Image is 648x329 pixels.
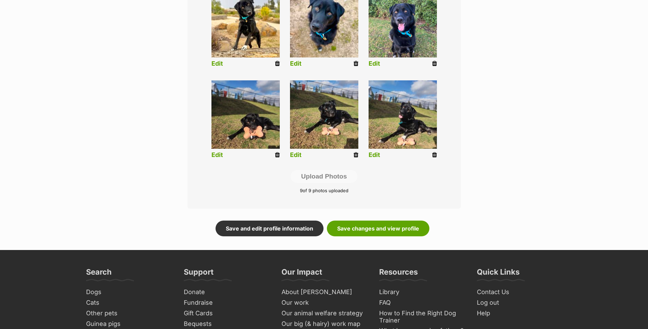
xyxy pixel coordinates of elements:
a: Donate [181,287,272,298]
a: Edit [369,152,380,159]
a: About [PERSON_NAME] [279,287,370,298]
p: of 9 photos uploaded [198,187,451,194]
a: Help [474,308,565,319]
a: FAQ [376,298,467,308]
a: Other pets [83,308,174,319]
a: Contact Us [474,287,565,298]
a: Dogs [83,287,174,298]
a: Save and edit profile information [216,221,323,236]
a: Gift Cards [181,308,272,319]
h3: Quick Links [477,267,520,281]
a: Save changes and view profile [327,221,429,236]
span: 9 [300,188,303,193]
a: Cats [83,298,174,308]
a: Edit [290,152,302,159]
a: Edit [369,60,380,67]
a: Log out [474,298,565,308]
button: Upload Photos [291,170,357,183]
a: Our animal welfare strategy [279,308,370,319]
img: toyq5fzzidqioq891kgg.jpg [211,80,280,149]
img: ig7lcbytiot455vwixdi.jpg [369,80,437,149]
img: nerue8nyvd58bozxjmpw.jpg [290,80,358,149]
a: Edit [211,60,223,67]
h3: Support [184,267,213,281]
h3: Search [86,267,112,281]
a: Our work [279,298,370,308]
a: Edit [290,60,302,67]
a: Library [376,287,467,298]
a: Edit [211,152,223,159]
h3: Resources [379,267,418,281]
h3: Our Impact [281,267,322,281]
a: How to Find the Right Dog Trainer [376,308,467,326]
a: Fundraise [181,298,272,308]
